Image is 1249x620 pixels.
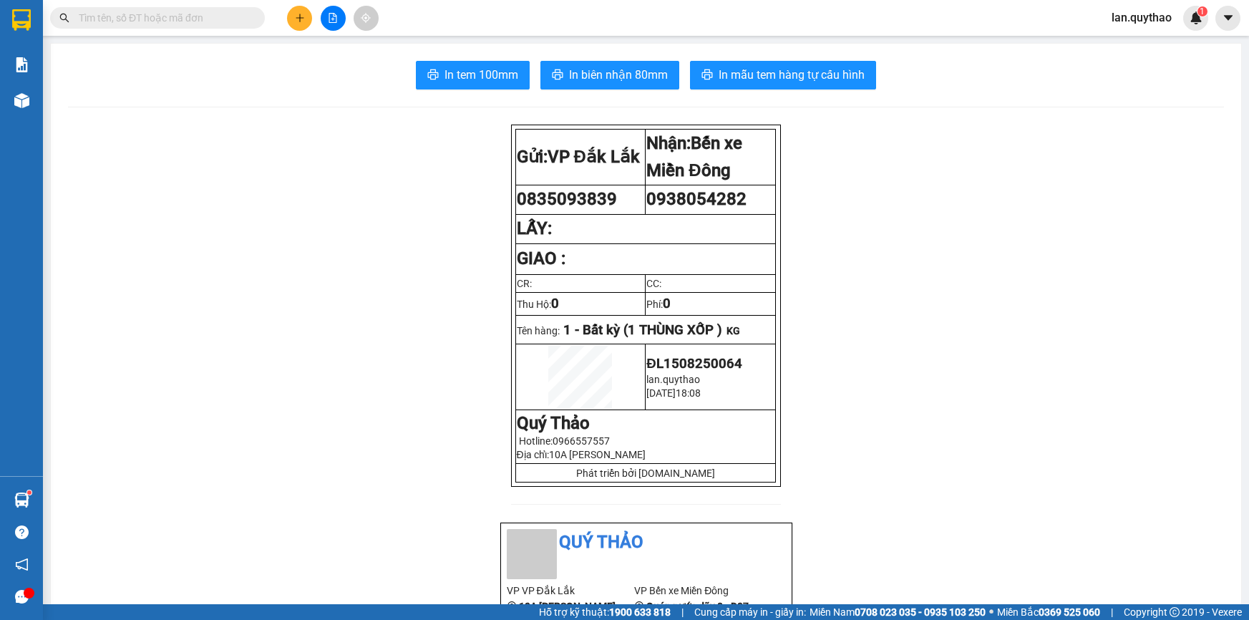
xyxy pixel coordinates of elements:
button: printerIn tem 100mm [416,61,530,89]
span: environment [634,601,644,611]
img: logo-vxr [12,9,31,31]
span: ĐL1508250064 [646,356,742,372]
span: | [681,604,684,620]
span: 1 - Bất kỳ (1 THÙNG XỐP ) [563,322,722,338]
button: caret-down [1215,6,1240,31]
sup: 1 [27,490,31,495]
span: caret-down [1222,11,1235,24]
span: Miền Bắc [997,604,1100,620]
span: printer [427,69,439,82]
span: 0835093839 [517,189,617,209]
span: ⚪️ [989,609,993,615]
span: 10A [PERSON_NAME] [549,449,646,460]
span: question-circle [15,525,29,539]
li: Quý Thảo [507,529,786,556]
span: 18:08 [676,387,701,399]
span: copyright [1170,607,1180,617]
span: In tem 100mm [444,66,518,84]
td: CR: [515,274,646,292]
span: KG [726,325,740,336]
span: lan.quythao [646,374,700,385]
span: 0966557557 [553,435,610,447]
strong: 0708 023 035 - 0935 103 250 [855,606,986,618]
strong: Nhận: [646,133,742,180]
span: notification [15,558,29,571]
img: warehouse-icon [14,93,29,108]
span: | [1111,604,1113,620]
td: Phát triển bởi [DOMAIN_NAME] [515,464,775,483]
span: 0938054282 [646,189,747,209]
button: file-add [321,6,346,31]
span: [DATE] [646,387,676,399]
span: 0 [663,296,671,311]
span: In biên nhận 80mm [569,66,668,84]
span: 0 [551,296,559,311]
span: message [15,590,29,604]
span: VP Đắk Lắk [548,147,640,167]
span: printer [552,69,563,82]
span: Cung cấp máy in - giấy in: [694,604,806,620]
span: aim [361,13,371,23]
strong: Gửi: [517,147,640,167]
li: VP VP Đắk Lắk [507,583,635,599]
button: plus [287,6,312,31]
span: In mẫu tem hàng tự cấu hình [719,66,865,84]
td: Thu Hộ: [515,292,646,315]
span: Địa chỉ: [517,449,646,460]
button: printerIn mẫu tem hàng tự cấu hình [690,61,876,89]
span: environment [507,601,517,611]
sup: 1 [1197,6,1207,16]
button: printerIn biên nhận 80mm [540,61,679,89]
td: CC: [646,274,776,292]
button: aim [354,6,379,31]
span: file-add [328,13,338,23]
img: warehouse-icon [14,493,29,508]
td: Phí: [646,292,776,315]
span: search [59,13,69,23]
span: Hotline: [519,435,610,447]
strong: Quý Thảo [517,413,590,433]
strong: LẤY: [517,218,552,238]
strong: GIAO : [517,248,565,268]
strong: 1900 633 818 [609,606,671,618]
img: icon-new-feature [1190,11,1202,24]
span: plus [295,13,305,23]
img: solution-icon [14,57,29,72]
input: Tìm tên, số ĐT hoặc mã đơn [79,10,248,26]
span: Miền Nam [810,604,986,620]
span: Bến xe Miền Đông [646,133,742,180]
p: Tên hàng: [517,322,774,338]
span: Hỗ trợ kỹ thuật: [539,604,671,620]
li: VP Bến xe Miền Đông [634,583,762,599]
span: printer [701,69,713,82]
span: lan.quythao [1100,9,1183,26]
strong: 0369 525 060 [1039,606,1100,618]
span: 1 [1200,6,1205,16]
